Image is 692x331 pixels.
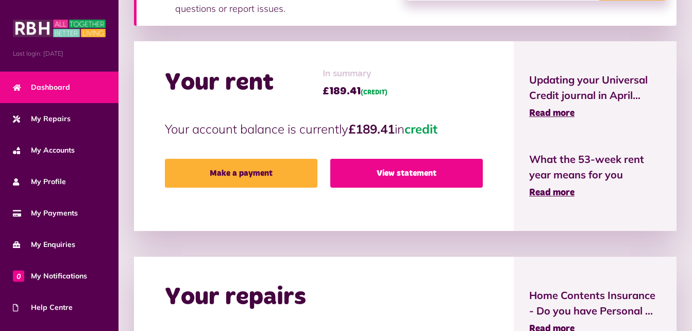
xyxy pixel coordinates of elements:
span: credit [404,121,437,137]
span: 0 [13,270,24,282]
span: In summary [323,67,387,81]
span: My Repairs [13,113,71,124]
span: £189.41 [323,84,387,99]
span: Help Centre [13,302,73,313]
p: Your account balance is currently in [165,120,483,138]
span: Home Contents Insurance - Do you have Personal ... [529,288,661,319]
span: Read more [529,109,575,118]
strong: £189.41 [348,121,395,137]
span: My Profile [13,176,66,187]
span: My Payments [13,208,78,219]
a: What the 53-week rent year means for you Read more [529,152,661,200]
span: Dashboard [13,82,70,93]
img: MyRBH [13,18,106,39]
span: My Accounts [13,145,75,156]
h2: Your repairs [165,283,306,312]
span: Last login: [DATE] [13,49,106,58]
a: View statement [330,159,483,188]
a: Updating your Universal Credit journal in April... Read more [529,72,661,121]
a: Make a payment [165,159,317,188]
span: What the 53-week rent year means for you [529,152,661,183]
span: (CREDIT) [361,90,387,96]
span: My Notifications [13,271,87,282]
h2: Your rent [165,68,274,98]
span: Updating your Universal Credit journal in April... [529,72,661,103]
span: Read more [529,188,575,197]
span: My Enquiries [13,239,75,250]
